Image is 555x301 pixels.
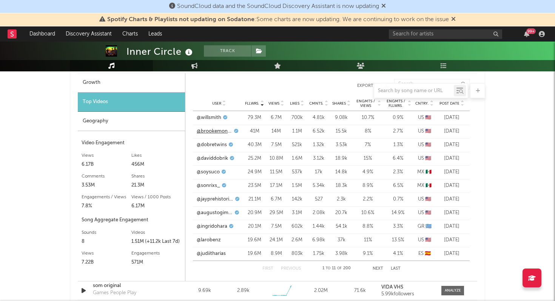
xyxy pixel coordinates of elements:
[268,182,285,190] div: 17.1M
[82,172,131,181] div: Comments
[385,99,407,108] span: Engmts / Fllwrs.
[438,128,466,135] div: [DATE]
[425,156,431,161] span: 🇺🇸
[309,209,328,217] div: 2.08k
[82,237,131,246] div: 8
[268,223,285,230] div: 7.5M
[337,267,342,270] span: of
[381,285,403,290] strong: VIDA VHS
[332,168,351,176] div: 14.8k
[415,114,434,122] div: US
[425,251,431,256] span: 🇪🇸
[82,139,181,148] div: Video Engagement
[309,223,328,230] div: 1.44k
[197,223,227,230] a: @ingridohara
[381,285,434,290] a: VIDA VHS
[309,182,328,190] div: 5.34k
[355,182,381,190] div: 8.9 %
[415,101,429,106] span: Cntry.
[268,155,285,162] div: 10.8M
[438,196,466,203] div: [DATE]
[197,168,220,176] a: @soysuco
[332,236,351,244] div: 37k
[425,238,431,242] span: 🇺🇸
[385,114,411,122] div: 0.9 %
[268,141,285,149] div: 7.5M
[415,182,434,190] div: MX
[425,129,431,134] span: 🇺🇸
[24,26,60,42] a: Dashboard
[415,128,434,135] div: US
[415,155,434,162] div: US
[438,182,466,190] div: [DATE]
[385,250,411,258] div: 4.1 %
[425,115,431,120] span: 🇺🇸
[304,287,339,295] div: 2.02M
[332,209,351,217] div: 20.7k
[131,172,181,181] div: Shares
[415,223,434,230] div: GR
[385,128,411,135] div: 2.7 %
[332,155,351,162] div: 18.9k
[82,151,131,160] div: Views
[131,237,181,246] div: 1.51M (+11.2k Last 7d)
[281,267,301,271] button: Previous
[143,26,167,42] a: Leads
[385,182,411,190] div: 6.5 %
[288,236,305,244] div: 2.6M
[381,292,434,297] div: 5.99k followers
[107,17,254,23] span: Spotify Charts & Playlists not updating on Sodatone
[374,88,454,94] input: Search by song name or URL
[425,210,431,215] span: 🇺🇸
[332,223,351,230] div: 54.1k
[288,155,305,162] div: 1.6M
[268,196,285,203] div: 6.7M
[78,93,185,112] div: Top Videos
[332,101,346,106] span: Shares
[385,141,411,149] div: 1.3 %
[93,289,136,297] div: Games People Play
[309,101,324,106] span: Cmnts.
[245,223,264,230] div: 20.1M
[268,128,285,135] div: 14M
[355,114,381,122] div: 10.7 %
[355,223,381,230] div: 8.8 %
[187,287,222,295] div: 9.69k
[438,168,466,176] div: [DATE]
[355,99,376,108] span: Engmts / Views
[385,236,411,244] div: 13.5 %
[385,155,411,162] div: 6.4 %
[197,209,233,217] a: @augustogimenez
[439,101,459,106] span: Post Date
[107,17,449,23] span: : Some charts are now updating. We are continuing to work on the issue
[131,202,181,211] div: 6.17M
[391,267,401,271] button: Last
[332,141,351,149] div: 3.53k
[131,258,181,267] div: 571M
[438,236,466,244] div: [DATE]
[332,114,351,122] div: 9.08k
[82,258,131,267] div: 7.22B
[332,128,351,135] div: 15.5k
[438,114,466,122] div: [DATE]
[438,209,466,217] div: [DATE]
[126,45,194,58] div: Inner Circle
[288,141,305,149] div: 521k
[177,3,379,9] span: SoundCloud data and the SoundCloud Discovery Assistant is now updating
[245,168,264,176] div: 24.9M
[131,160,181,169] div: 456M
[438,155,466,162] div: [DATE]
[197,141,227,149] a: @dobretwins
[309,141,328,149] div: 1.32k
[197,114,221,122] a: @willsmith
[415,209,434,217] div: US
[309,114,328,122] div: 4.81k
[355,209,381,217] div: 10.6 %
[245,196,264,203] div: 21.1M
[355,196,381,203] div: 2.2 %
[309,196,328,203] div: 527
[78,73,185,93] div: Growth
[309,155,328,162] div: 3.12k
[526,28,536,34] div: 99 +
[245,114,264,122] div: 79.3M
